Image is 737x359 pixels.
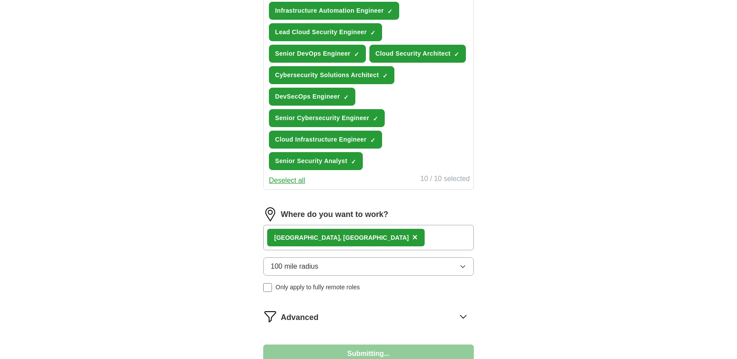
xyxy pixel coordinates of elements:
[275,49,351,58] span: Senior DevOps Engineer
[383,72,388,79] span: ✓
[263,283,272,292] input: Only apply to fully remote roles
[369,45,466,63] button: Cloud Security Architect✓
[351,158,356,165] span: ✓
[454,51,459,58] span: ✓
[274,233,409,242] div: , [GEOGRAPHIC_DATA]
[275,92,340,101] span: DevSecOps Engineer
[275,71,379,80] span: Cybersecurity Solutions Architect
[269,45,366,63] button: Senior DevOps Engineer✓
[269,23,382,41] button: Lead Cloud Security Engineer✓
[269,175,305,186] button: Deselect all
[275,135,367,144] span: Cloud Infrastructure Engineer
[275,6,384,15] span: Infrastructure Automation Engineer
[275,283,360,292] span: Only apply to fully remote roles
[412,231,418,244] button: ×
[420,174,470,186] div: 10 / 10 selected
[263,207,277,221] img: location.png
[275,28,367,37] span: Lead Cloud Security Engineer
[274,234,340,241] strong: [GEOGRAPHIC_DATA]
[263,309,277,323] img: filter
[275,114,369,123] span: Senior Cybersecurity Engineer
[354,51,359,58] span: ✓
[281,209,388,220] label: Where do you want to work?
[412,232,418,242] span: ×
[271,261,318,272] span: 100 mile radius
[370,137,376,144] span: ✓
[269,2,399,20] button: Infrastructure Automation Engineer✓
[269,131,382,149] button: Cloud Infrastructure Engineer✓
[370,29,376,36] span: ✓
[263,257,474,276] button: 100 mile radius
[269,66,394,84] button: Cybersecurity Solutions Architect✓
[269,88,355,106] button: DevSecOps Engineer✓
[373,115,378,122] span: ✓
[269,109,385,127] button: Senior Cybersecurity Engineer✓
[376,49,451,58] span: Cloud Security Architect
[275,156,347,166] span: Senior Security Analyst
[281,312,318,323] span: Advanced
[387,8,393,15] span: ✓
[269,152,363,170] button: Senior Security Analyst✓
[343,94,349,101] span: ✓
